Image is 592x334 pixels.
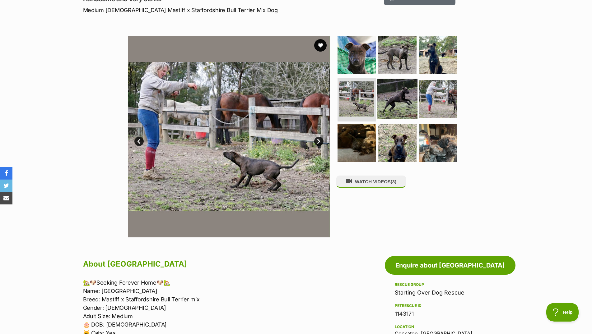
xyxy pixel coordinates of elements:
img: Photo of Austria [128,36,329,237]
img: Photo of Austria [419,80,457,118]
img: Photo of Austria [378,36,417,74]
a: Enquire about [GEOGRAPHIC_DATA] [385,256,515,275]
img: Photo of Austria [419,36,457,74]
a: Prev [134,137,144,146]
a: Starting Over Dog Rescue [395,289,464,296]
div: Location [395,324,506,329]
h2: About [GEOGRAPHIC_DATA] [83,257,340,271]
a: Next [314,137,324,146]
img: consumer-privacy-logo.png [1,1,6,6]
iframe: Help Scout Beacon - Open [546,303,580,322]
img: Photo of Austria [329,36,531,237]
button: WATCH VIDEOS(3) [336,176,406,188]
img: Photo of Austria [419,124,457,162]
p: Medium [DEMOGRAPHIC_DATA] Mastiff x Staffordshire Bull Terrier Mix Dog [83,6,346,14]
img: Photo of Austria [378,124,417,162]
button: favourite [314,39,327,52]
div: PetRescue ID [395,303,506,308]
img: Photo of Austria [338,36,376,74]
img: Photo of Austria [339,81,374,117]
img: Photo of Austria [338,124,376,162]
div: 1143171 [395,309,506,318]
img: Photo of Austria [377,79,417,119]
span: (3) [391,179,396,184]
div: Rescue group [395,282,506,287]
